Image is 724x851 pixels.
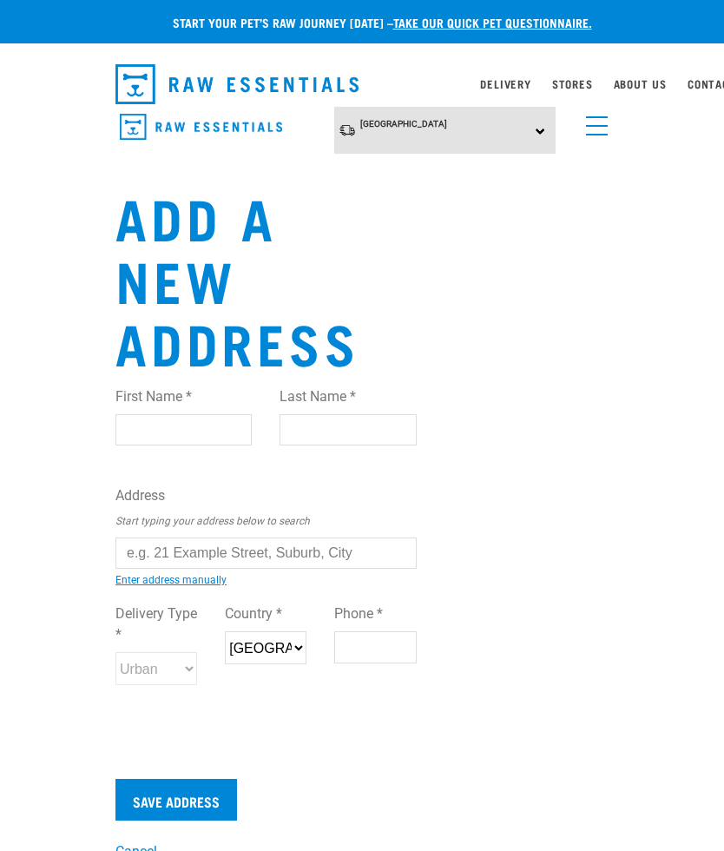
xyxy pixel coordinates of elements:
p: Start typing your address below to search [115,513,417,529]
label: Country * [225,604,306,624]
span: [GEOGRAPHIC_DATA] [360,119,447,129]
nav: dropdown navigation [102,57,622,111]
img: Raw Essentials Logo [120,114,282,141]
h1: Add a new address [115,185,417,373]
img: Raw Essentials Logo [115,64,359,104]
a: Stores [552,81,593,87]
label: Delivery Type * [115,604,197,645]
a: take our quick pet questionnaire. [393,19,592,25]
label: Phone * [334,604,416,624]
a: Delivery [480,81,530,87]
a: About Us [614,81,667,87]
label: Address [115,485,417,506]
label: First Name * [115,386,252,407]
input: Save Address [115,779,237,821]
a: Enter address manually [115,574,227,586]
input: e.g. 21 Example Street, Suburb, City [115,538,417,569]
a: menu [577,106,609,137]
label: Last Name * [280,386,416,407]
img: van-moving.png [339,123,356,137]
